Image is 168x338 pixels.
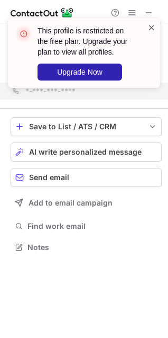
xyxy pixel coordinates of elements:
[11,168,162,187] button: Send email
[29,173,69,182] span: Send email
[15,25,32,42] img: error
[11,240,162,255] button: Notes
[11,219,162,234] button: Find work email
[11,117,162,136] button: save-profile-one-click
[11,143,162,162] button: AI write personalized message
[27,243,157,252] span: Notes
[27,221,157,231] span: Find work email
[11,6,74,19] img: ContactOut v5.3.10
[38,25,135,57] header: This profile is restricted on the free plan. Upgrade your plan to view all profiles.
[29,122,143,131] div: Save to List / ATS / CRM
[29,148,142,156] span: AI write personalized message
[38,64,122,81] button: Upgrade Now
[57,68,102,76] span: Upgrade Now
[11,193,162,212] button: Add to email campaign
[29,199,113,207] span: Add to email campaign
